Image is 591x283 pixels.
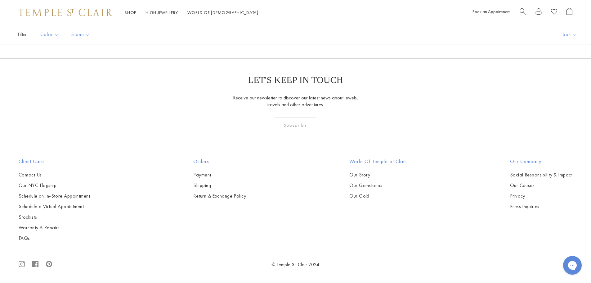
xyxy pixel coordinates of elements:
span: Stone [68,31,95,39]
a: View Wishlist [551,8,557,17]
a: Our Gold [349,193,406,199]
a: Our Story [349,171,406,178]
p: Receive our newsletter to discover our latest news about jewels, travels and other adventures. [233,94,358,108]
a: Shipping [193,182,246,189]
button: Show sort by [549,25,591,44]
a: Press Inquiries [510,203,572,210]
a: Payment [193,171,246,178]
a: World of [DEMOGRAPHIC_DATA]World of [DEMOGRAPHIC_DATA] [187,10,258,15]
h2: World of Temple St Clair [349,158,406,165]
a: Our Gemstones [349,182,406,189]
span: Color [37,31,64,39]
button: Color [36,28,64,42]
a: Return & Exchange Policy [193,193,246,199]
button: Stone [67,28,95,42]
h2: Client Care [19,158,90,165]
div: Subscribe [275,117,316,133]
a: Open Shopping Bag [566,8,572,17]
nav: Main navigation [125,9,258,16]
a: Schedule a Virtual Appointment [19,203,90,210]
a: Search [520,8,526,17]
h2: Our Company [510,158,572,165]
a: Our Causes [510,182,572,189]
a: Book an Appointment [472,9,510,14]
a: © Temple St. Clair 2024 [272,261,320,268]
a: ShopShop [125,10,136,15]
h2: Orders [193,158,246,165]
a: Our NYC Flagship [19,182,90,189]
a: Social Responsibility & Impact [510,171,572,178]
p: LET'S KEEP IN TOUCH [248,75,343,85]
a: Warranty & Repairs [19,224,90,231]
a: Privacy [510,193,572,199]
a: Stockists [19,214,90,221]
a: Contact Us [19,171,90,178]
iframe: Gorgias live chat messenger [560,254,585,277]
a: High JewelleryHigh Jewellery [146,10,178,15]
img: Temple St. Clair [19,9,112,16]
a: Schedule an In-Store Appointment [19,193,90,199]
a: FAQs [19,235,90,242]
